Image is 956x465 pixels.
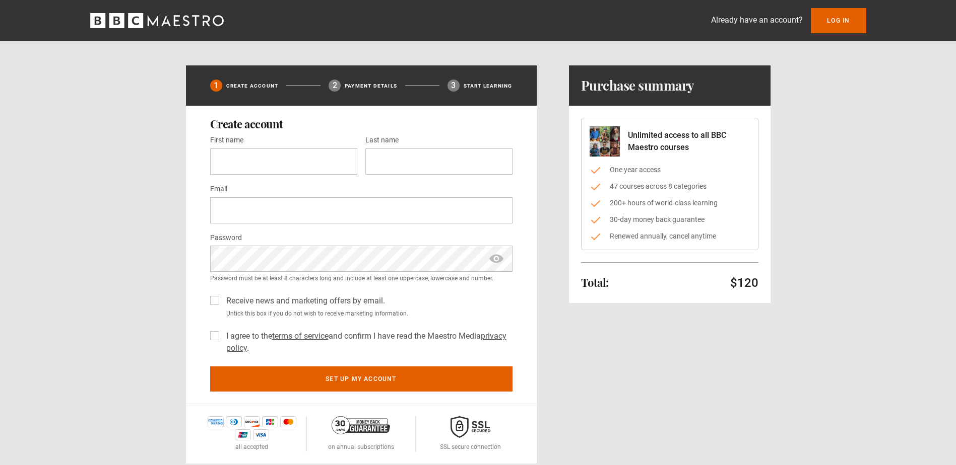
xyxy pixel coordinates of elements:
button: Set up my account [210,366,513,392]
div: 1 [210,80,222,92]
h2: Total: [581,276,609,288]
svg: BBC Maestro [90,13,224,28]
p: all accepted [235,442,268,451]
h1: Purchase summary [581,77,694,94]
label: Last name [365,134,399,146]
img: mastercard [280,416,296,427]
label: Email [210,183,227,195]
img: diners [226,416,242,427]
p: Already have an account? [711,14,803,26]
p: Payment details [345,82,397,90]
small: Untick this box if you do not wish to receive marketing information. [222,309,513,318]
img: amex [208,416,224,427]
img: unionpay [235,429,251,440]
label: Password [210,232,242,244]
li: Renewed annually, cancel anytime [590,231,750,242]
span: show password [488,246,504,272]
label: I agree to the and confirm I have read the Maestro Media . [222,330,513,354]
p: Create Account [226,82,279,90]
div: 2 [329,80,341,92]
a: terms of service [272,331,329,341]
li: 47 courses across 8 categories [590,181,750,192]
label: Receive news and marketing offers by email. [222,295,385,307]
p: SSL secure connection [440,442,501,451]
label: First name [210,134,243,146]
li: One year access [590,165,750,175]
img: 30-day-money-back-guarantee-c866a5dd536ff72a469b.png [332,416,390,434]
h2: Create account [210,118,513,130]
img: jcb [262,416,278,427]
p: Start learning [464,82,513,90]
li: 200+ hours of world-class learning [590,198,750,208]
div: 3 [448,80,460,92]
img: visa [253,429,269,440]
img: discover [244,416,260,427]
p: on annual subscriptions [328,442,394,451]
p: $120 [730,275,758,291]
a: Log In [811,8,866,33]
p: Unlimited access to all BBC Maestro courses [628,129,750,153]
small: Password must be at least 8 characters long and include at least one uppercase, lowercase and num... [210,274,513,283]
li: 30-day money back guarantee [590,214,750,225]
